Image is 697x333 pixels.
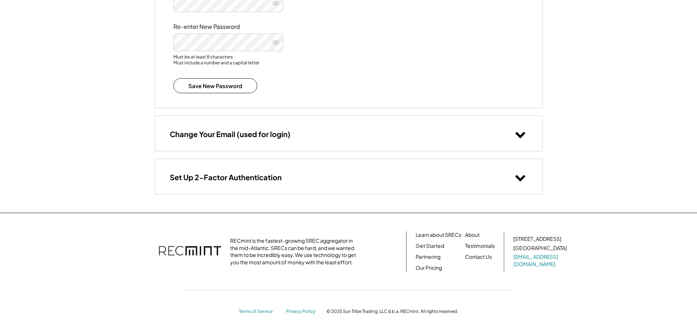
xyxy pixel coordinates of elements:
[173,23,247,31] div: Re-enter New Password
[173,78,257,93] button: Save New Password
[416,231,461,239] a: Learn about SRECs
[416,253,441,261] a: Partnering
[286,309,319,315] a: Privacy Policy
[465,253,492,261] a: Contact Us
[326,309,458,314] div: © 2025 Sun Tribe Trading, LLC d.b.a. RECmint. All rights reserved.
[170,129,291,139] h3: Change Your Email (used for login)
[513,235,561,243] div: [STREET_ADDRESS]
[159,239,221,264] img: recmint-logotype%403x.png
[513,253,568,268] a: [EMAIL_ADDRESS][DOMAIN_NAME]
[230,237,360,266] div: RECmint is the fastest-growing SREC aggregator in the mid-Atlantic. SRECs can be hard, and we wan...
[465,231,480,239] a: About
[239,309,279,315] a: Terms of Service
[513,245,567,252] div: [GEOGRAPHIC_DATA]
[173,54,524,67] div: Must be at least 8 characters Must include a number and a capital letter
[170,173,282,182] h3: Set Up 2-Factor Authentication
[416,264,442,272] a: Our Pricing
[465,242,495,250] a: Testimonials
[416,242,444,250] a: Get Started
